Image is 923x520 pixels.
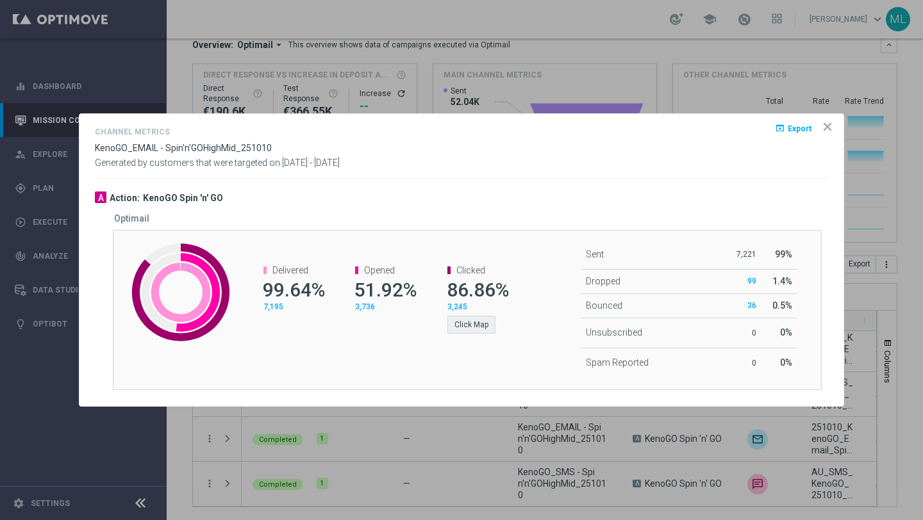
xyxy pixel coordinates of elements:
span: 1.4% [772,276,792,286]
span: 36 [747,301,756,310]
span: Delivered [272,265,308,275]
h3: Action: [110,192,140,204]
span: Spam Reported [586,357,649,368]
span: KenoGO_EMAIL - Spin'n'GOHighMid_251010 [95,143,272,153]
span: 0% [780,357,792,368]
span: [DATE] - [DATE] [282,158,340,168]
span: Sent [586,249,604,259]
i: open_in_browser [775,123,785,133]
span: 99.64% [263,279,325,301]
span: Dropped [586,276,620,286]
p: 0 [730,328,756,338]
span: Export [788,124,811,133]
h4: Channel Metrics [95,127,170,136]
span: Clicked [456,265,485,275]
span: 0.5% [772,300,792,311]
span: Unsubscribed [586,327,642,337]
span: Bounced [586,300,622,311]
span: 7,195 [263,302,283,311]
p: 0 [730,358,756,368]
span: 51.92% [354,279,417,301]
span: 0% [780,327,792,337]
span: 99% [775,249,792,259]
span: Opened [364,265,395,275]
div: A [95,191,106,203]
button: open_in_browser Export [774,120,813,136]
h3: KenoGO Spin 'n' GO [143,192,223,204]
button: Click Map [447,316,495,334]
span: Generated by customers that were targeted on [95,158,280,168]
span: 3,245 [447,302,467,311]
p: 7,221 [730,249,756,259]
opti-icon: icon [821,120,834,133]
span: 86.86% [447,279,509,301]
h5: Optimail [114,213,149,223]
span: 3,736 [355,302,375,311]
span: 99 [747,277,756,286]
